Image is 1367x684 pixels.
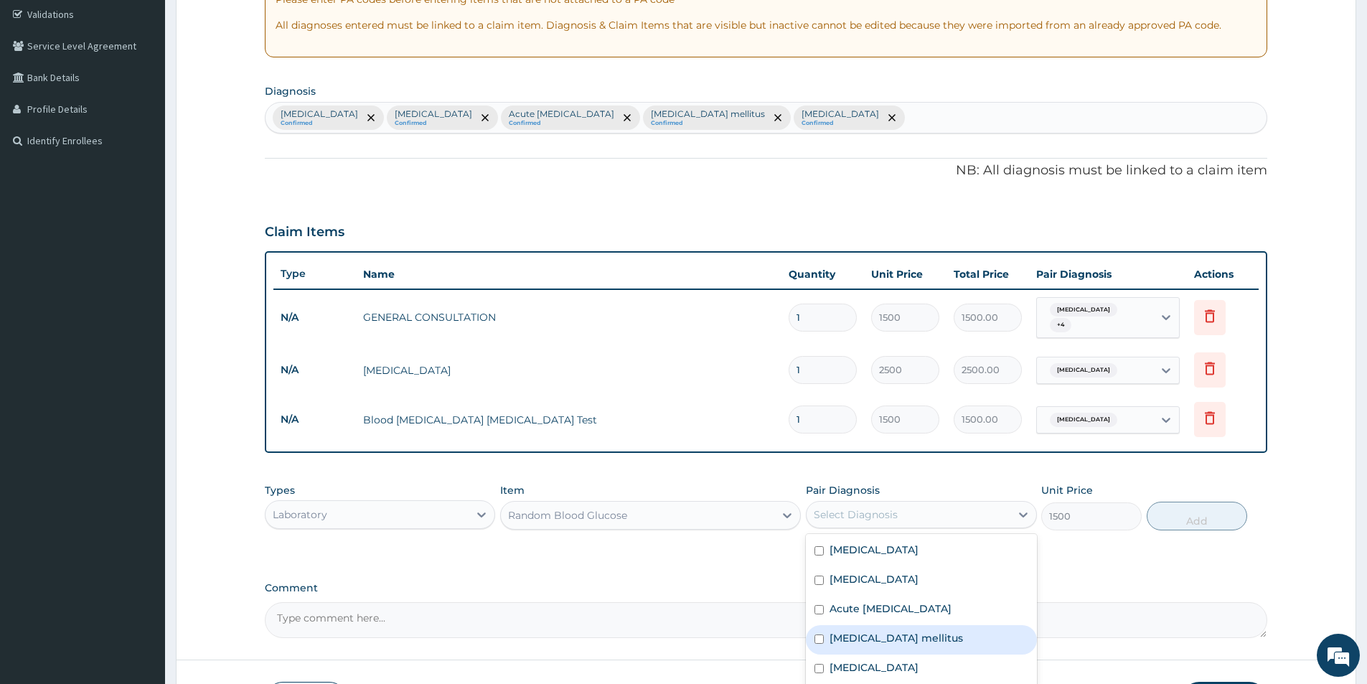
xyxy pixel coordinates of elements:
[509,120,614,127] small: Confirmed
[802,120,879,127] small: Confirmed
[265,484,295,497] label: Types
[830,660,919,675] label: [MEDICAL_DATA]
[281,120,358,127] small: Confirmed
[1187,260,1259,289] th: Actions
[830,601,952,616] label: Acute [MEDICAL_DATA]
[651,108,765,120] p: [MEDICAL_DATA] mellitus
[651,120,765,127] small: Confirmed
[356,303,781,332] td: GENERAL CONSULTATION
[265,84,316,98] label: Diagnosis
[27,72,58,108] img: d_794563401_company_1708531726252_794563401
[356,356,781,385] td: [MEDICAL_DATA]
[281,108,358,120] p: [MEDICAL_DATA]
[265,161,1267,180] p: NB: All diagnosis must be linked to a claim item
[830,631,963,645] label: [MEDICAL_DATA] mellitus
[814,507,898,522] div: Select Diagnosis
[276,18,1256,32] p: All diagnoses entered must be linked to a claim item. Diagnosis & Claim Items that are visible bu...
[500,483,525,497] label: Item
[273,304,356,331] td: N/A
[830,543,919,557] label: [MEDICAL_DATA]
[806,483,880,497] label: Pair Diagnosis
[365,111,377,124] span: remove selection option
[235,7,270,42] div: Minimize live chat window
[395,120,472,127] small: Confirmed
[273,507,327,522] div: Laboratory
[771,111,784,124] span: remove selection option
[1147,502,1247,530] button: Add
[356,260,781,289] th: Name
[479,111,492,124] span: remove selection option
[946,260,1029,289] th: Total Price
[83,181,198,326] span: We're online!
[802,108,879,120] p: [MEDICAL_DATA]
[509,108,614,120] p: Acute [MEDICAL_DATA]
[75,80,241,99] div: Chat with us now
[273,357,356,383] td: N/A
[1050,303,1117,317] span: [MEDICAL_DATA]
[265,225,344,240] h3: Claim Items
[830,572,919,586] label: [MEDICAL_DATA]
[508,508,627,523] div: Random Blood Glucose
[621,111,634,124] span: remove selection option
[1050,413,1117,427] span: [MEDICAL_DATA]
[273,261,356,287] th: Type
[1050,363,1117,378] span: [MEDICAL_DATA]
[265,582,1267,594] label: Comment
[7,392,273,442] textarea: Type your message and hit 'Enter'
[1050,318,1071,332] span: + 4
[273,406,356,433] td: N/A
[886,111,898,124] span: remove selection option
[781,260,864,289] th: Quantity
[1041,483,1093,497] label: Unit Price
[356,406,781,434] td: Blood [MEDICAL_DATA] [MEDICAL_DATA] Test
[1029,260,1187,289] th: Pair Diagnosis
[395,108,472,120] p: [MEDICAL_DATA]
[864,260,946,289] th: Unit Price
